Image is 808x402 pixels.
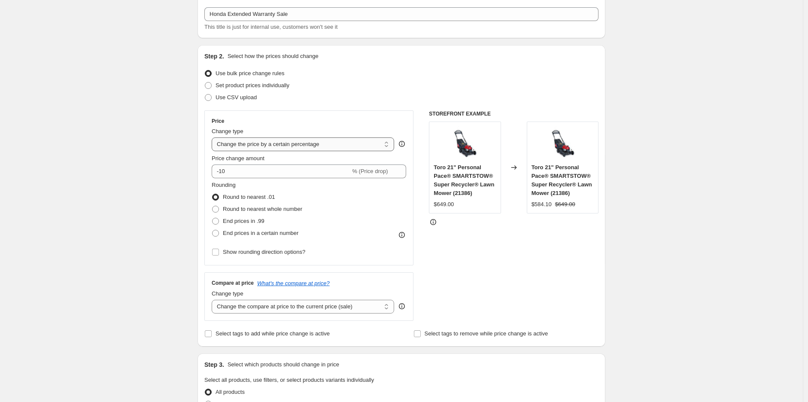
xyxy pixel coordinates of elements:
span: All products [216,389,245,395]
span: Select all products, use filters, or select products variants individually [204,377,374,383]
span: Toro 21" Personal Pace® SMARTSTOW® Super Recycler® Lawn Mower (21386) [532,164,592,196]
div: help [398,302,406,311]
h3: Compare at price [212,280,254,286]
span: Rounding [212,182,236,188]
h2: Step 2. [204,52,224,61]
div: $649.00 [434,200,454,209]
span: Select tags to remove while price change is active [425,330,548,337]
p: Select how the prices should change [228,52,319,61]
img: toro-walk-behind-mowers-toro-21-personal-pace-smartstow-super-recycler-lawn-mower-21386-tor-21386... [545,126,580,161]
button: What's the compare at price? [257,280,330,286]
strike: $649.00 [555,200,575,209]
span: Select tags to add while price change is active [216,330,330,337]
input: 30% off holiday sale [204,7,598,21]
span: % (Price drop) [352,168,388,174]
span: End prices in a certain number [223,230,298,236]
img: toro-walk-behind-mowers-toro-21-personal-pace-smartstow-super-recycler-lawn-mower-21386-tor-21386... [448,126,482,161]
h3: Price [212,118,224,125]
span: End prices in .99 [223,218,264,224]
span: Round to nearest .01 [223,194,275,200]
div: $584.10 [532,200,552,209]
h6: STOREFRONT EXAMPLE [429,110,598,117]
span: Use bulk price change rules [216,70,284,76]
span: Toro 21" Personal Pace® SMARTSTOW® Super Recycler® Lawn Mower (21386) [434,164,494,196]
span: Use CSV upload [216,94,257,100]
div: help [398,140,406,148]
p: Select which products should change in price [228,360,339,369]
span: Round to nearest whole number [223,206,302,212]
span: Change type [212,128,243,134]
span: Change type [212,290,243,297]
span: Price change amount [212,155,264,161]
h2: Step 3. [204,360,224,369]
input: -15 [212,164,350,178]
span: Show rounding direction options? [223,249,305,255]
span: This title is just for internal use, customers won't see it [204,24,337,30]
span: Set product prices individually [216,82,289,88]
